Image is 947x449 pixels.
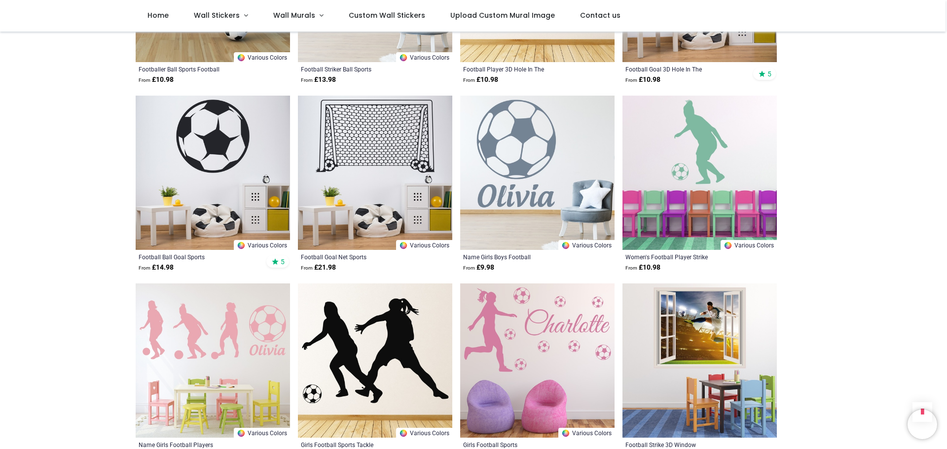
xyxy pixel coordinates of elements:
img: Color Wheel [237,53,246,62]
a: Football Goal 3D Hole In The [625,65,744,73]
strong: £ 13.98 [301,75,336,85]
a: Various Colors [721,240,777,250]
a: Various Colors [234,428,290,438]
span: Custom Wall Stickers [349,10,425,20]
span: From [139,77,150,83]
img: Color Wheel [237,241,246,250]
img: Color Wheel [399,241,408,250]
a: Various Colors [558,428,615,438]
span: 5 [767,69,771,78]
a: Football Goal Net Sports [301,253,420,261]
span: From [625,77,637,83]
a: Football Strike 3D Window [625,441,744,449]
span: From [625,265,637,271]
strong: £ 10.98 [625,263,660,273]
span: Home [147,10,169,20]
img: Football Strike 3D Window Wall Sticker [622,283,777,438]
a: Various Colors [396,428,452,438]
strong: £ 10.98 [463,75,498,85]
a: Football Player 3D Hole In The [463,65,582,73]
a: Various Colors [234,52,290,62]
a: Name Girls Boys Football [463,253,582,261]
a: Girls Football Sports Tackle [301,441,420,449]
span: From [139,265,150,271]
a: Football Ball Goal Sports [139,253,257,261]
span: Wall Murals [273,10,315,20]
span: From [301,77,313,83]
strong: £ 10.98 [139,75,174,85]
img: Color Wheel [237,429,246,438]
img: Football Ball Goal Sports Wall Sticker - Mod9 [136,96,290,250]
a: Various Colors [396,240,452,250]
a: Name Girls Football Players [139,441,257,449]
img: Color Wheel [724,241,732,250]
strong: £ 9.98 [463,263,494,273]
span: 5 [281,257,285,266]
img: Personalised Name Girls Boys Football Wall Sticker [460,96,615,250]
span: Contact us [580,10,620,20]
iframe: Brevo live chat [908,410,937,439]
span: From [301,265,313,271]
img: Color Wheel [399,429,408,438]
a: Various Colors [558,240,615,250]
a: Football Striker Ball Sports [301,65,420,73]
a: Various Colors [234,240,290,250]
span: From [463,265,475,271]
strong: £ 21.98 [301,263,336,273]
img: Color Wheel [561,429,570,438]
img: Color Wheel [561,241,570,250]
span: Wall Stickers [194,10,240,20]
img: Football Goal Net Sports Wall Sticker [298,96,452,250]
a: Footballer Ball Sports Football [139,65,257,73]
img: Women's Football Player Strike Wall Sticker [622,96,777,250]
img: Girls Football Sports Tackle Wall Sticker [298,283,452,438]
img: Color Wheel [399,53,408,62]
img: Personalised Name Girls Football Players Wall Sticker [136,283,290,438]
span: From [463,77,475,83]
a: Women's Football Player Strike [625,253,744,261]
strong: £ 14.98 [139,263,174,273]
a: Girls Football Sports [463,441,582,449]
span: Upload Custom Mural Image [450,10,555,20]
a: Various Colors [396,52,452,62]
strong: £ 10.98 [625,75,660,85]
img: Personalised Girls Football Sports Wall Sticker [460,283,615,438]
